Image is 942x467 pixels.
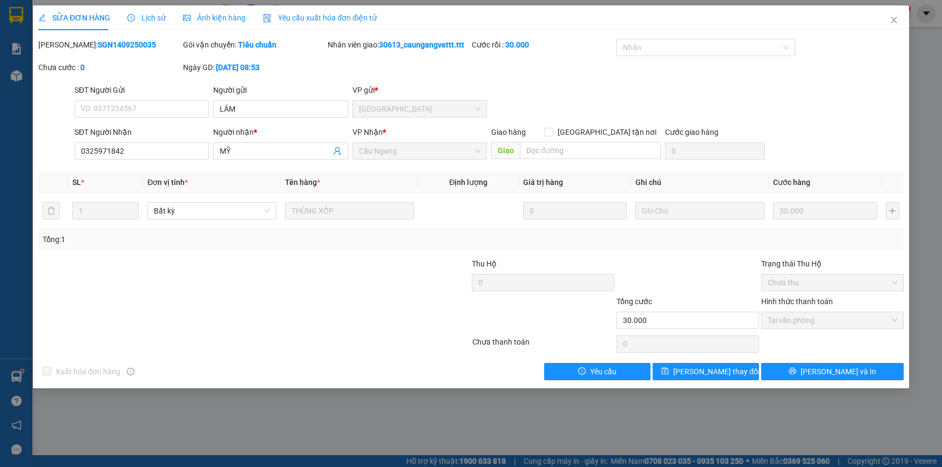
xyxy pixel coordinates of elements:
[328,39,470,51] div: Nhân viên giao:
[359,101,480,117] span: Sài Gòn
[51,366,125,377] span: Xuất hóa đơn hàng
[43,233,364,245] div: Tổng: 1
[631,172,769,193] th: Ghi chú
[213,126,348,138] div: Người nhận
[471,336,616,355] div: Chưa thanh toán
[38,61,181,73] div: Chưa cước :
[127,13,166,22] span: Lịch sử
[80,63,85,72] b: 0
[761,363,904,380] button: printer[PERSON_NAME] và In
[523,202,627,219] input: 0
[665,142,765,160] input: Cước giao hàng
[801,366,876,377] span: [PERSON_NAME] và In
[183,13,246,22] span: Ảnh kiện hàng
[761,297,833,306] label: Hình thức thanh toán
[72,178,81,187] span: SL
[359,143,480,159] span: Cầu Ngang
[505,40,529,49] b: 30.000
[353,84,487,96] div: VP gửi
[520,142,661,159] input: Dọc đường
[773,202,877,219] input: 0
[635,202,764,219] input: Ghi Chú
[127,368,134,375] span: info-circle
[491,128,526,136] span: Giao hàng
[216,63,260,72] b: [DATE] 08:53
[578,367,586,376] span: exclamation-circle
[38,39,181,51] div: [PERSON_NAME]:
[768,274,897,291] span: Chưa thu
[886,202,899,219] button: plus
[544,363,650,380] button: exclamation-circleYêu cầu
[590,366,616,377] span: Yêu cầu
[238,40,276,49] b: Tiêu chuẩn
[523,178,563,187] span: Giá trị hàng
[285,178,320,187] span: Tên hàng
[661,367,669,376] span: save
[154,203,270,219] span: Bất kỳ
[74,84,209,96] div: SĐT Người Gửi
[43,202,60,219] button: delete
[789,367,796,376] span: printer
[183,61,326,73] div: Ngày GD:
[491,142,520,159] span: Giao
[553,126,661,138] span: [GEOGRAPHIC_DATA] tận nơi
[673,366,760,377] span: [PERSON_NAME] thay đổi
[263,13,377,22] span: Yêu cầu xuất hóa đơn điện tử
[768,312,897,328] span: Tại văn phòng
[353,128,383,136] span: VP Nhận
[379,40,464,49] b: 30613_caungangvettt.ttt
[616,297,652,306] span: Tổng cước
[333,147,342,155] span: user-add
[38,13,110,22] span: SỬA ĐƠN HÀNG
[761,258,904,270] div: Trạng thái Thu Hộ
[38,14,46,22] span: edit
[879,5,909,36] button: Close
[183,39,326,51] div: Gói vận chuyển:
[213,84,348,96] div: Người gửi
[98,40,156,49] b: SGN1409250035
[472,259,497,268] span: Thu Hộ
[773,178,810,187] span: Cước hàng
[653,363,759,380] button: save[PERSON_NAME] thay đổi
[147,178,188,187] span: Đơn vị tính
[74,126,209,138] div: SĐT Người Nhận
[472,39,614,51] div: Cước rồi :
[263,14,272,23] img: icon
[127,14,135,22] span: clock-circle
[285,202,414,219] input: VD: Bàn, Ghế
[665,128,719,136] label: Cước giao hàng
[449,178,487,187] span: Định lượng
[890,16,898,24] span: close
[183,14,191,22] span: picture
